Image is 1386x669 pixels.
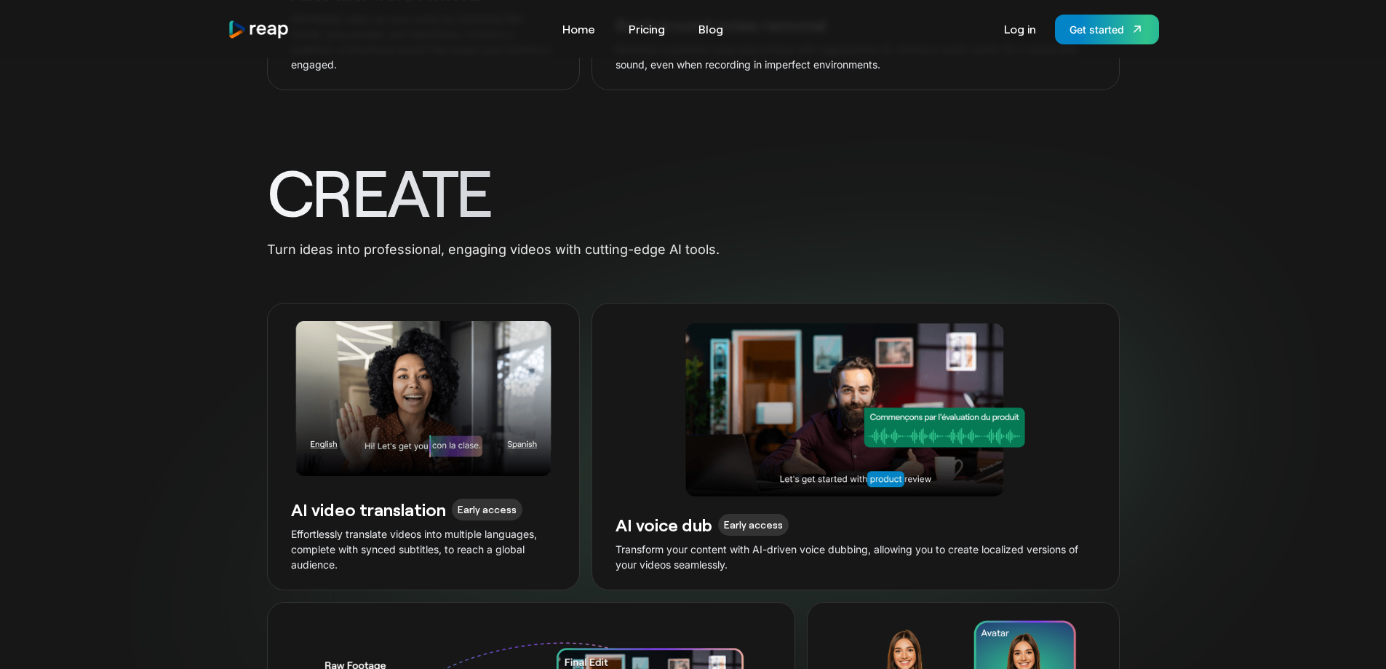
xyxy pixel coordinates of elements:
img: AI video translation [268,321,579,476]
img: reap logo [228,20,290,39]
h3: AI video translation [291,498,446,520]
a: home [228,20,290,39]
a: Log in [997,17,1043,41]
a: Blog [691,17,730,41]
div: Early access [718,514,789,536]
h3: AI voice dub [616,513,712,536]
p: Turn ideas into professional, engaging videos with cutting-edge AI tools. [267,240,857,259]
p: Effortlessly translate videos into multiple languages, complete with synced subtitles, to reach a... [291,526,556,572]
p: Transform your content with AI-driven voice dubbing, allowing you to create localized versions of... [616,542,1096,572]
h1: CREATE [267,149,1120,234]
a: Pricing [621,17,672,41]
a: Home [555,17,602,41]
div: Get started [1070,22,1124,37]
div: Early access [452,499,522,520]
a: Get started [1055,15,1159,44]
